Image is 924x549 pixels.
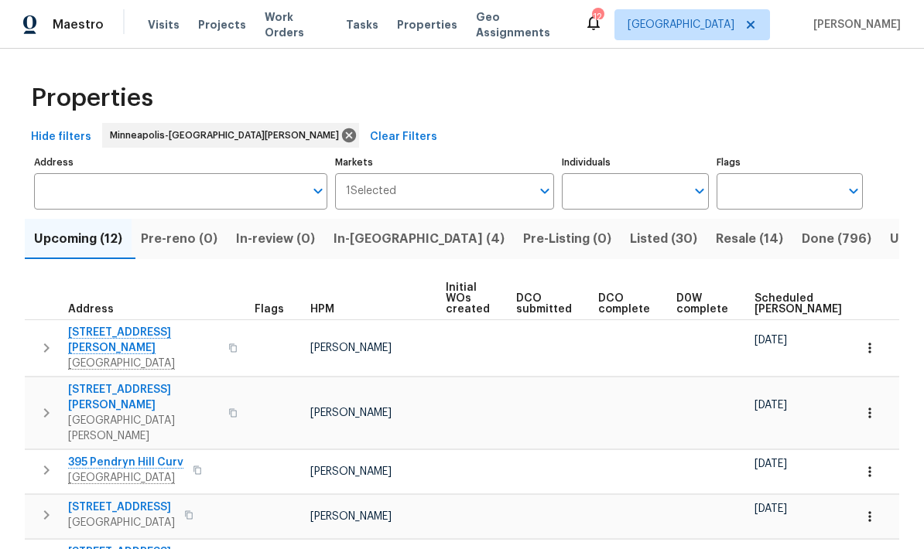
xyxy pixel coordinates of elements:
span: Properties [397,17,457,32]
button: Open [843,180,864,202]
span: Pre-Listing (0) [523,228,611,250]
span: [PERSON_NAME] [310,511,392,522]
span: [PERSON_NAME] [310,407,392,418]
span: Maestro [53,17,104,32]
span: 1 Selected [346,185,396,198]
span: [DATE] [755,459,787,469]
div: 12 [592,9,603,25]
span: [GEOGRAPHIC_DATA] [628,17,734,32]
span: Properties [31,90,153,106]
span: Geo Assignments [476,9,566,40]
label: Markets [335,158,555,167]
span: Minneapolis-[GEOGRAPHIC_DATA][PERSON_NAME] [110,128,345,143]
span: [STREET_ADDRESS][PERSON_NAME] [68,382,219,413]
span: In-review (0) [236,228,315,250]
span: Work Orders [265,9,327,40]
span: D0W complete [676,293,728,315]
button: Clear Filters [364,123,443,152]
div: Minneapolis-[GEOGRAPHIC_DATA][PERSON_NAME] [102,123,359,148]
span: [PERSON_NAME] [310,343,392,353]
label: Address [34,158,327,167]
span: Resale (14) [716,228,783,250]
button: Open [534,180,556,202]
span: In-[GEOGRAPHIC_DATA] (4) [334,228,505,250]
span: [PERSON_NAME] [807,17,901,32]
span: [DATE] [755,503,787,514]
span: Visits [148,17,180,32]
span: Address [68,304,114,315]
span: Tasks [346,19,378,30]
span: [PERSON_NAME] [310,466,392,477]
span: Hide filters [31,128,91,147]
button: Hide filters [25,123,98,152]
span: Pre-reno (0) [141,228,217,250]
span: Initial WOs created [446,282,490,315]
span: Upcoming (12) [34,228,122,250]
span: Projects [198,17,246,32]
span: DCO submitted [516,293,572,315]
span: [DATE] [755,335,787,346]
span: [STREET_ADDRESS] [68,500,175,515]
span: Clear Filters [370,128,437,147]
button: Open [689,180,710,202]
span: Flags [255,304,284,315]
label: Flags [717,158,863,167]
span: [GEOGRAPHIC_DATA][PERSON_NAME] [68,413,219,444]
span: Scheduled [PERSON_NAME] [755,293,842,315]
span: Done (796) [802,228,871,250]
span: [DATE] [755,400,787,411]
button: Open [307,180,329,202]
span: DCO complete [598,293,650,315]
span: [GEOGRAPHIC_DATA] [68,515,175,530]
span: Listed (30) [630,228,697,250]
span: HPM [310,304,334,315]
label: Individuals [562,158,708,167]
